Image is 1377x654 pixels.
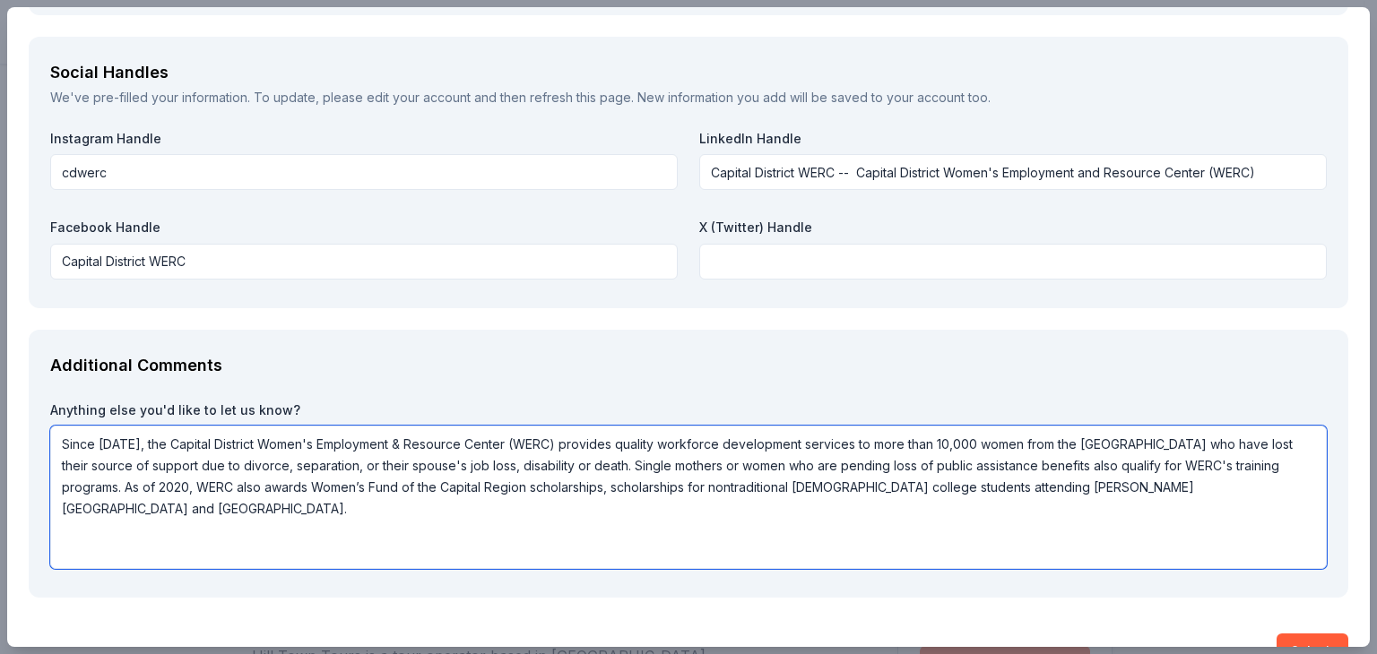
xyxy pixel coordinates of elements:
[50,401,1327,419] label: Anything else you'd like to let us know?
[367,90,471,105] a: edit your account
[699,130,1327,148] label: LinkedIn Handle
[50,219,678,237] label: Facebook Handle
[699,219,1327,237] label: X (Twitter) Handle
[50,87,1327,108] div: We've pre-filled your information. To update, please and then refresh this page. New information ...
[50,351,1327,380] div: Additional Comments
[50,130,678,148] label: Instagram Handle
[50,426,1327,569] textarea: Since [DATE], the Capital District Women's Employment & Resource Center (WERC) provides quality w...
[50,58,1327,87] div: Social Handles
